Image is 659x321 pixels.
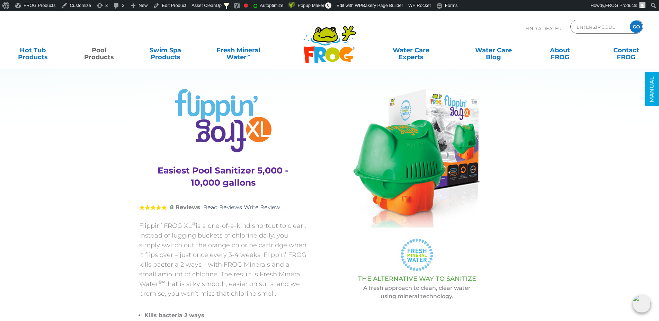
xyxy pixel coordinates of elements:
p: Flippin’ FROG XL is a one-of-a-kind shortcut to clean. Instead of lugging buckets of chlorine dai... [139,221,307,298]
img: openIcon [633,295,651,313]
h3: THE ALTERNATIVE WAY TO SANITIZE [324,275,510,282]
a: Swim SpaProducts [140,43,191,57]
strong: 8 Reviews [170,204,200,211]
span: 0 [325,2,331,9]
sup: ®∞ [158,279,166,285]
a: Water CareExperts [369,43,453,57]
a: PoolProducts [73,43,125,57]
sup: ∞ [247,52,250,58]
span: FROG Products [605,3,637,8]
a: MANUAL [645,72,659,107]
img: Product Logo [175,89,271,152]
div: Focus keyphrase not set [244,3,248,8]
a: ContactFROG [600,43,652,57]
a: Fresh MineralWater∞ [206,43,270,57]
sup: ® [192,221,196,226]
p: A fresh approach to clean, clear water using mineral technology. [324,284,510,301]
a: Hot TubProducts [7,43,59,57]
input: GO [630,20,642,33]
a: AboutFROG [534,43,586,57]
li: Kills bacteria 2 ways [144,311,307,320]
div: | [139,194,307,221]
a: Write Review [244,204,280,211]
input: Zip Code Form [576,22,623,32]
a: Water CareBlog [468,43,519,57]
h3: Easiest Pool Sanitizer 5,000 - 10,000 gallons [148,164,299,189]
a: Read Reviews [203,204,242,211]
span: 5 [139,205,167,210]
p: Find A Dealer [525,20,561,37]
